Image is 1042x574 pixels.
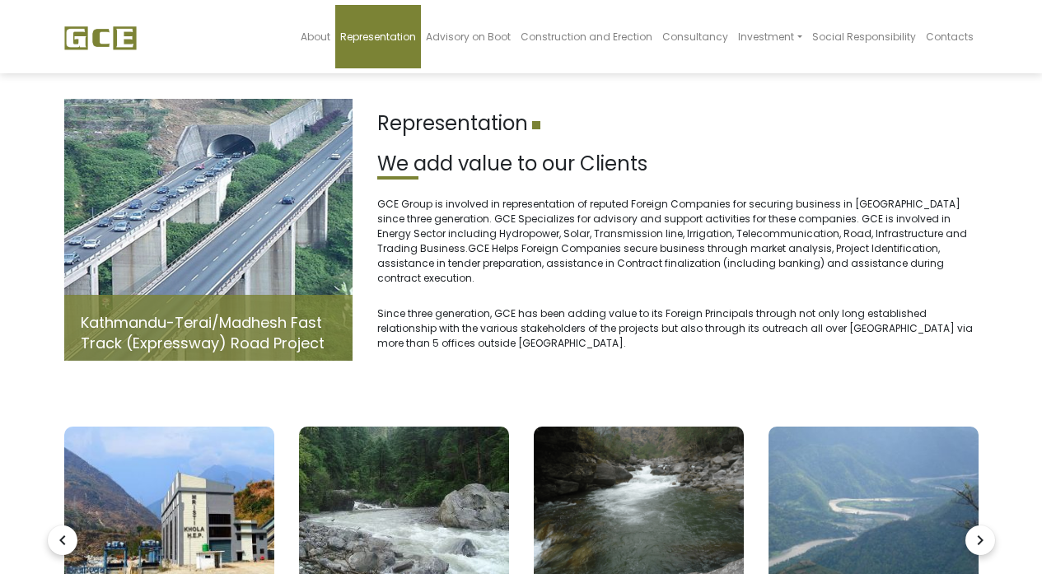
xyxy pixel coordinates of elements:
p: Since three generation, GCE has been adding value to its Foreign Principals through not only long... [377,306,979,351]
a: Kathmandu-Terai/Madhesh Fast Track (Expressway) Road Project [81,312,325,353]
span: Investment [738,30,794,44]
h1: Representation [377,112,979,136]
a: About [296,5,335,68]
a: Consultancy [657,5,733,68]
i: navigate_next [965,525,995,555]
img: Fast-track.jpg [64,99,353,361]
a: Representation [335,5,421,68]
span: About [301,30,330,44]
span: Contacts [926,30,974,44]
a: Social Responsibility [807,5,921,68]
a: Investment [733,5,806,68]
a: Construction and Erection [516,5,657,68]
a: Advisory on Boot [421,5,516,68]
a: Contacts [921,5,979,68]
span: Social Responsibility [812,30,916,44]
p: GCE Group is involved in representation of reputed Foreign Companies for securing business in [GE... [377,197,979,286]
i: navigate_before [48,525,77,555]
span: Consultancy [662,30,728,44]
h2: We add value to our Clients [377,152,979,176]
span: Construction and Erection [521,30,652,44]
img: GCE Group [64,26,137,50]
span: Representation [340,30,416,44]
span: Advisory on Boot [426,30,511,44]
